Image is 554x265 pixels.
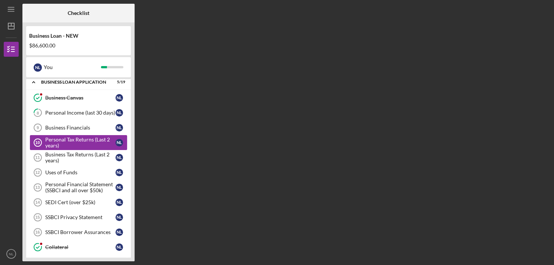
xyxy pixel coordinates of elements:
[116,124,123,131] div: N L
[45,169,116,175] div: Uses of Funds
[30,135,127,150] a: 10Personal Tax Returns (Last 2 years)NL
[35,155,40,160] tspan: 11
[112,80,125,84] div: 5 / 19
[116,139,123,146] div: N L
[45,229,116,235] div: SSBCI Borrower Assurances
[30,240,127,255] a: CollateralNL
[30,90,127,105] a: Business CanvasNL
[4,246,19,261] button: NL
[41,80,107,84] div: BUSINESS LOAN APPLICATION
[30,210,127,225] a: 15SSBCI Privacy StatementNL
[9,252,14,256] text: NL
[45,199,116,205] div: SEDI Cert (over $25k)
[116,154,123,161] div: N L
[68,10,89,16] b: Checklist
[116,184,123,191] div: N L
[35,170,40,175] tspan: 12
[30,165,127,180] a: 12Uses of FundsNL
[30,225,127,240] a: 16SSBCI Borrower AssurancesNL
[35,140,40,145] tspan: 10
[29,43,128,49] div: $86,600.00
[35,185,40,190] tspan: 13
[30,180,127,195] a: 13Personal Financial Statement (SSBCI and all over $50k)NL
[34,63,42,72] div: N L
[30,150,127,165] a: 11Business Tax Returns (Last 2 years)NL
[116,213,123,221] div: N L
[30,120,127,135] a: 9Business FinancialsNL
[45,152,116,163] div: Business Tax Returns (Last 2 years)
[116,94,123,102] div: N L
[30,105,127,120] a: 8Personal Income (last 30 days)NL
[116,228,123,236] div: N L
[116,243,123,251] div: N L
[44,61,101,74] div: You
[35,230,40,234] tspan: 16
[29,33,128,39] div: Business Loan - NEW
[37,125,39,130] tspan: 9
[45,214,116,220] div: SSBCI Privacy Statement
[37,110,39,115] tspan: 8
[30,195,127,210] a: 14SEDI Cert (over $25k)NL
[45,244,116,250] div: Collateral
[116,169,123,176] div: N L
[116,109,123,116] div: N L
[45,95,116,101] div: Business Canvas
[45,137,116,149] div: Personal Tax Returns (Last 2 years)
[35,215,40,219] tspan: 15
[35,200,40,205] tspan: 14
[45,181,116,193] div: Personal Financial Statement (SSBCI and all over $50k)
[45,125,116,131] div: Business Financials
[45,110,116,116] div: Personal Income (last 30 days)
[116,199,123,206] div: N L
